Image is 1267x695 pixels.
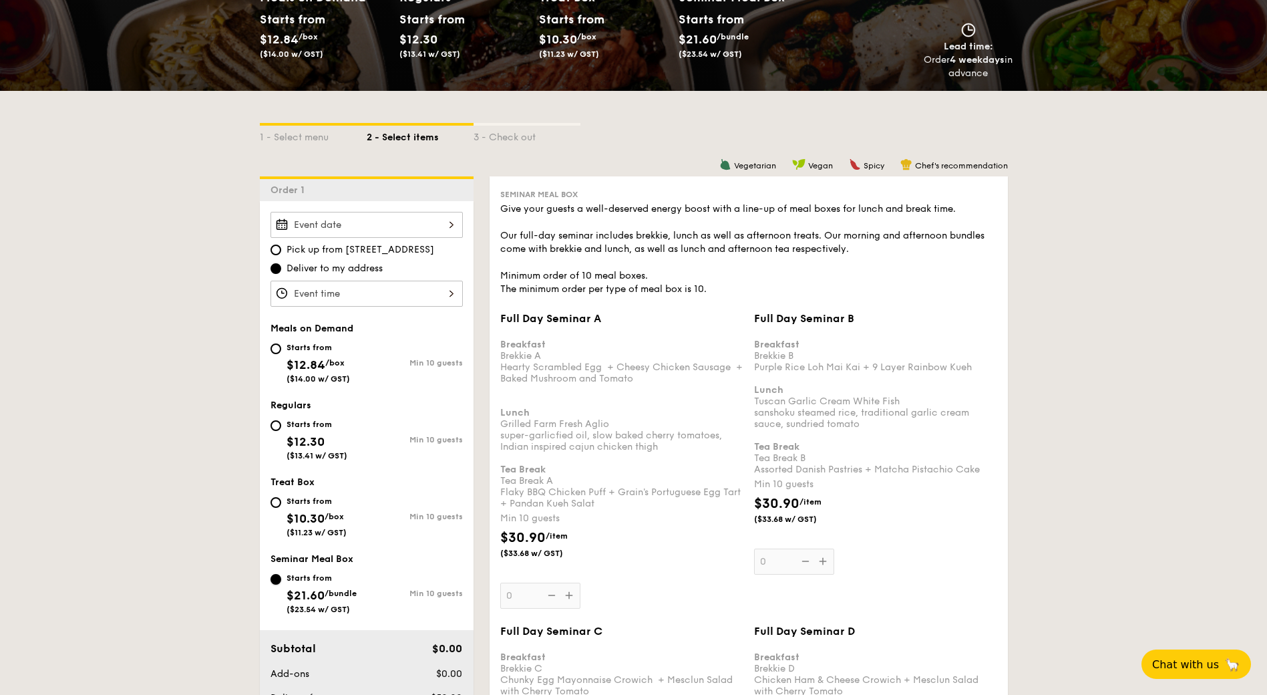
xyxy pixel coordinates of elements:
[717,32,749,41] span: /bundle
[325,358,345,368] span: /box
[679,32,717,47] span: $21.60
[500,464,546,475] b: Tea Break
[754,625,855,638] span: Full Day Seminar D
[792,158,805,170] img: icon-vegan.f8ff3823.svg
[754,496,799,512] span: $30.90
[754,384,783,396] b: Lunch
[754,339,799,350] b: Breakfast
[287,434,325,449] span: $12.30
[924,53,1013,80] div: Order in advance
[287,374,350,384] span: ($14.00 w/ GST)
[754,441,799,452] b: Tea Break
[546,531,568,541] span: /item
[958,23,978,37] img: icon-clock.2db775ea.svg
[500,339,546,350] b: Breakfast
[287,605,350,614] span: ($23.54 w/ GST)
[270,263,281,274] input: Deliver to my address
[287,528,347,537] span: ($11.23 w/ GST)
[500,548,591,559] span: ($33.68 w/ GST)
[754,478,997,491] div: Min 10 guests
[500,652,546,663] b: Breakfast
[287,573,357,583] div: Starts from
[270,420,281,431] input: Starts from$12.30($13.41 w/ GST)Min 10 guests
[539,9,598,29] div: Starts from
[367,126,474,144] div: 2 - Select items
[260,49,323,59] span: ($14.00 w/ GST)
[754,312,854,325] span: Full Day Seminar B
[754,514,845,525] span: ($33.68 w/ GST)
[500,530,546,546] span: $30.90
[270,642,316,655] span: Subtotal
[367,512,463,521] div: Min 10 guests
[270,476,315,488] span: Treat Box
[270,281,463,307] input: Event time
[299,32,318,41] span: /box
[287,511,325,526] span: $10.30
[325,512,344,521] span: /box
[577,32,596,41] span: /box
[799,497,822,507] span: /item
[944,41,993,52] span: Lead time:
[432,642,462,655] span: $0.00
[270,245,281,255] input: Pick up from [STREET_ADDRESS]
[399,9,459,29] div: Starts from
[367,435,463,444] div: Min 10 guests
[849,158,861,170] img: icon-spicy.37a8142b.svg
[287,342,350,353] div: Starts from
[367,358,463,368] div: Min 10 guests
[500,512,743,525] div: Min 10 guests
[325,589,357,598] span: /bundle
[270,574,281,585] input: Starts from$21.60/bundle($23.54 w/ GST)Min 10 guests
[1224,657,1240,672] span: 🦙
[287,588,325,603] span: $21.60
[539,49,599,59] span: ($11.23 w/ GST)
[950,54,1005,65] strong: 4 weekdays
[500,407,530,418] b: Lunch
[270,184,310,196] span: Order 1
[1152,658,1219,671] span: Chat with us
[260,32,299,47] span: $12.84
[1141,650,1251,679] button: Chat with us🦙
[679,9,743,29] div: Starts from
[287,451,347,460] span: ($13.41 w/ GST)
[500,190,578,199] span: Seminar Meal Box
[734,161,776,170] span: Vegetarian
[399,32,437,47] span: $12.30
[287,419,347,430] div: Starts from
[679,49,742,59] span: ($23.54 w/ GST)
[270,497,281,508] input: Starts from$10.30/box($11.23 w/ GST)Min 10 guests
[754,327,997,475] div: Brekkie B Purple Rice Loh Mai Kai + 9 Layer Rainbow Kueh Tuscan Garlic Cream White Fish sanshoku ...
[474,126,580,144] div: 3 - Check out
[287,262,383,275] span: Deliver to my address
[260,126,367,144] div: 1 - Select menu
[900,158,912,170] img: icon-chef-hat.a58ddaea.svg
[270,400,311,411] span: Regulars
[436,668,462,680] span: $0.00
[500,202,997,296] div: Give your guests a well-deserved energy boost with a line-up of meal boxes for lunch and break ti...
[367,589,463,598] div: Min 10 guests
[260,9,319,29] div: Starts from
[864,161,884,170] span: Spicy
[808,161,833,170] span: Vegan
[915,161,1008,170] span: Chef's recommendation
[287,358,325,372] span: $12.84
[270,553,353,565] span: Seminar Meal Box
[500,625,602,638] span: Full Day Seminar C
[399,49,460,59] span: ($13.41 w/ GST)
[754,652,799,663] b: Breakfast
[270,323,353,334] span: Meals on Demand
[539,32,577,47] span: $10.30
[270,212,463,238] input: Event date
[500,312,601,325] span: Full Day Seminar A
[270,668,309,680] span: Add-ons
[287,496,347,507] div: Starts from
[719,158,731,170] img: icon-vegetarian.fe4039eb.svg
[287,243,434,257] span: Pick up from [STREET_ADDRESS]
[270,343,281,354] input: Starts from$12.84/box($14.00 w/ GST)Min 10 guests
[500,327,743,509] div: Brekkie A Hearty Scrambled Egg + Cheesy Chicken Sausage + Baked Mushroom and Tomato Grilled Farm ...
